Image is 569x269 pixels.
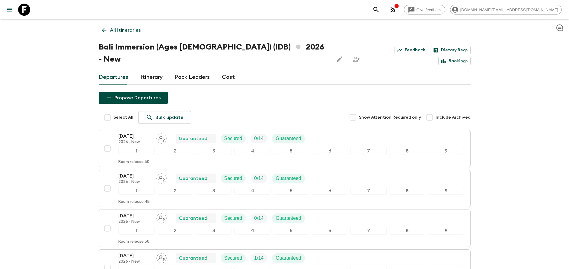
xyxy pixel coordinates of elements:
[428,147,464,155] div: 9
[221,174,246,183] div: Secured
[254,255,264,262] p: 1 / 14
[156,215,167,220] span: Assign pack leader
[118,187,155,195] div: 1
[221,134,246,143] div: Secured
[118,227,155,235] div: 1
[99,70,128,85] a: Departures
[118,140,152,145] p: 2026 - New
[196,147,232,155] div: 3
[99,210,471,247] button: [DATE]2026 - NewAssign pack leaderGuaranteedSecuredTrip FillGuaranteed123456789Room release:30
[395,46,428,54] a: Feedback
[251,174,267,183] div: Trip Fill
[110,27,141,34] p: All itineraries
[276,215,301,222] p: Guaranteed
[156,135,167,140] span: Assign pack leader
[350,227,387,235] div: 7
[234,147,270,155] div: 4
[350,187,387,195] div: 7
[179,255,207,262] p: Guaranteed
[438,57,471,65] a: Bookings
[312,227,348,235] div: 6
[312,147,348,155] div: 6
[196,227,232,235] div: 3
[273,147,309,155] div: 5
[118,180,152,184] p: 2026 - New
[118,252,152,259] p: [DATE]
[156,175,167,180] span: Assign pack leader
[113,114,133,120] span: Select All
[157,187,193,195] div: 2
[179,135,207,142] p: Guaranteed
[224,175,242,182] p: Secured
[179,175,207,182] p: Guaranteed
[428,187,464,195] div: 9
[118,219,152,224] p: 2026 - New
[370,4,382,16] button: search adventures
[118,133,152,140] p: [DATE]
[118,147,155,155] div: 1
[224,215,242,222] p: Secured
[4,4,16,16] button: menu
[404,5,445,14] a: Give feedback
[234,227,270,235] div: 4
[155,114,184,121] p: Bulk update
[221,253,246,263] div: Secured
[99,24,144,36] a: All itineraries
[118,212,152,219] p: [DATE]
[99,41,329,65] h1: Bali Immersion (Ages [DEMOGRAPHIC_DATA]) (IDB) 2026 - New
[156,255,167,260] span: Assign pack leader
[312,187,348,195] div: 6
[276,175,301,182] p: Guaranteed
[457,8,561,12] span: [DOMAIN_NAME][EMAIL_ADDRESS][DOMAIN_NAME]
[221,213,246,223] div: Secured
[350,53,363,65] span: Share this itinerary
[224,255,242,262] p: Secured
[389,147,425,155] div: 8
[359,114,421,120] span: Show Attention Required only
[118,200,150,204] p: Room release: 45
[140,70,163,85] a: Itinerary
[99,130,471,167] button: [DATE]2026 - NewAssign pack leaderGuaranteedSecuredTrip FillGuaranteed123456789Room release:30
[254,135,264,142] p: 0 / 14
[254,175,264,182] p: 0 / 14
[436,114,471,120] span: Include Archived
[273,187,309,195] div: 5
[118,259,152,264] p: 2026 - New
[157,227,193,235] div: 2
[428,227,464,235] div: 9
[196,187,232,195] div: 3
[350,147,387,155] div: 7
[251,213,267,223] div: Trip Fill
[273,227,309,235] div: 5
[251,134,267,143] div: Trip Fill
[431,46,471,54] a: Dietary Reqs
[334,53,346,65] button: Edit this itinerary
[99,170,471,207] button: [DATE]2026 - NewAssign pack leaderGuaranteedSecuredTrip FillGuaranteed123456789Room release:45
[276,255,301,262] p: Guaranteed
[389,227,425,235] div: 8
[118,160,149,165] p: Room release: 30
[118,172,152,180] p: [DATE]
[224,135,242,142] p: Secured
[175,70,210,85] a: Pack Leaders
[251,253,267,263] div: Trip Fill
[450,5,562,14] div: [DOMAIN_NAME][EMAIL_ADDRESS][DOMAIN_NAME]
[254,215,264,222] p: 0 / 14
[99,92,168,104] button: Propose Departures
[138,111,191,124] a: Bulk update
[222,70,235,85] a: Cost
[234,187,270,195] div: 4
[118,239,149,244] p: Room release: 30
[179,215,207,222] p: Guaranteed
[413,8,445,12] span: Give feedback
[157,147,193,155] div: 2
[389,187,425,195] div: 8
[276,135,301,142] p: Guaranteed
